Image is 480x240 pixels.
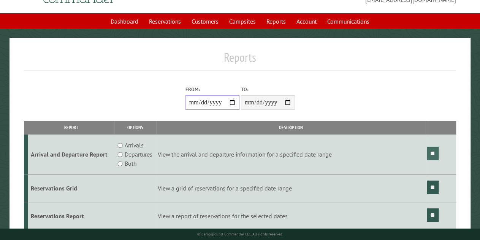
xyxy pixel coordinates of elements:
a: Communications [323,14,374,29]
label: Departures [125,150,152,159]
label: Both [125,159,136,168]
a: Customers [187,14,223,29]
td: Reservations Report [28,202,114,230]
label: To: [241,86,295,93]
td: View a grid of reservations for a specified date range [156,174,426,202]
td: View the arrival and departure information for a specified date range [156,134,426,174]
th: Description [156,121,426,134]
th: Report [28,121,114,134]
small: © Campground Commander LLC. All rights reserved. [197,232,283,237]
td: Reservations Grid [28,174,114,202]
a: Campsites [225,14,260,29]
th: Options [114,121,156,134]
label: Arrivals [125,141,144,150]
a: Account [292,14,321,29]
a: Dashboard [106,14,143,29]
label: From: [185,86,239,93]
a: Reservations [144,14,185,29]
a: Reports [262,14,290,29]
td: Arrival and Departure Report [28,134,114,174]
td: View a report of reservations for the selected dates [156,202,426,230]
h1: Reports [24,50,456,71]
